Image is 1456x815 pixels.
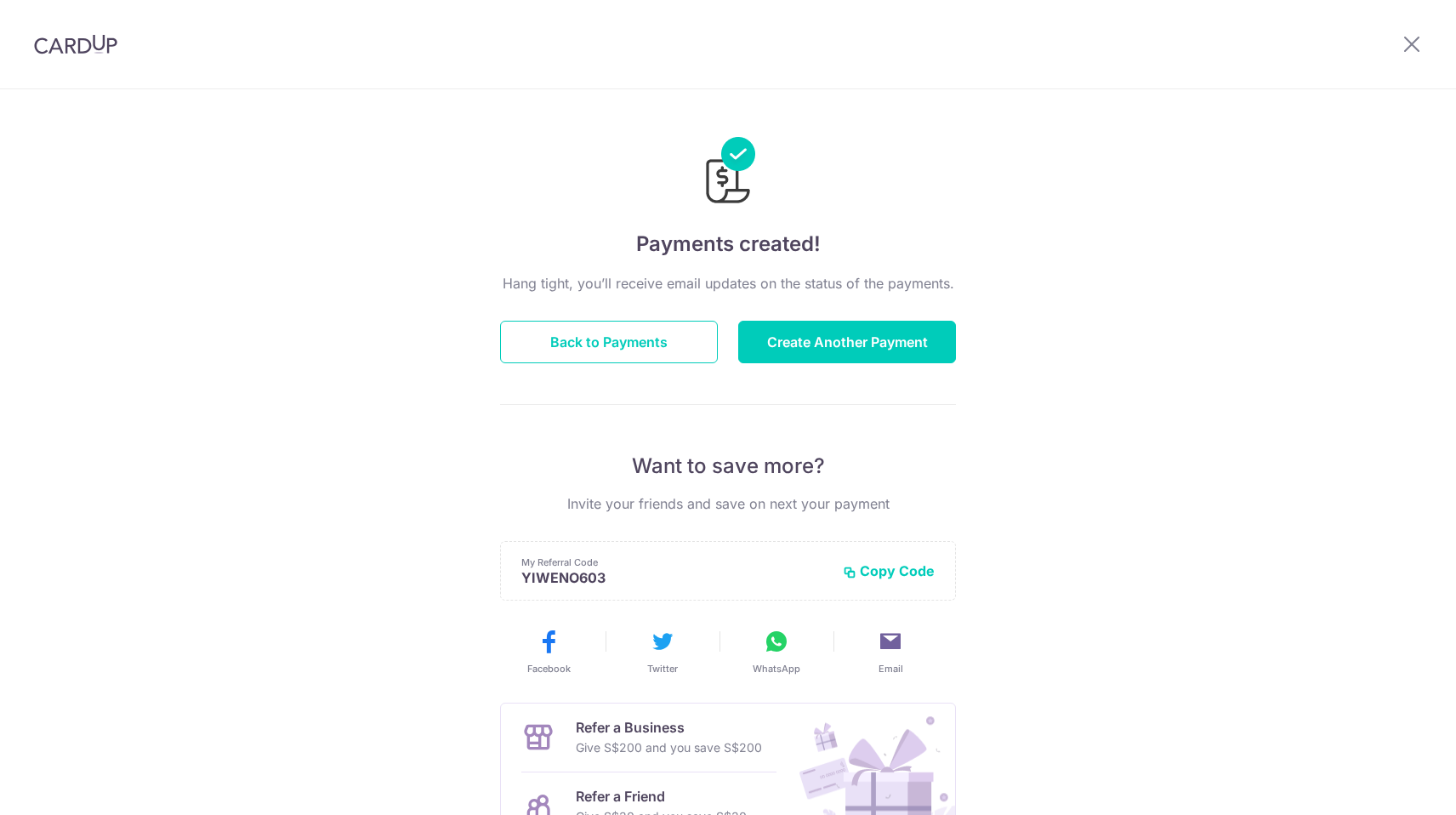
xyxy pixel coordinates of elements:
[701,137,755,208] img: Payments
[34,34,117,54] img: CardUp
[500,453,956,480] p: Want to save more?
[500,229,956,259] h4: Payments created!
[879,662,903,675] span: Email
[527,662,571,675] span: Facebook
[576,738,762,758] p: Give S$200 and you save S$200
[498,628,599,675] button: Facebook
[521,569,829,586] p: YIWENO603
[500,321,718,363] button: Back to Payments
[738,321,956,363] button: Create Another Payment
[726,628,827,675] button: WhatsApp
[840,628,941,675] button: Email
[576,717,762,738] p: Refer a Business
[753,662,800,675] span: WhatsApp
[576,786,747,806] p: Refer a Friend
[500,493,956,514] p: Invite your friends and save on next your payment
[521,556,829,569] p: My Referral Code
[612,628,713,675] button: Twitter
[843,562,935,579] button: Copy Code
[647,662,678,675] span: Twitter
[500,273,956,294] p: Hang tight, you’ll receive email updates on the status of the payments.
